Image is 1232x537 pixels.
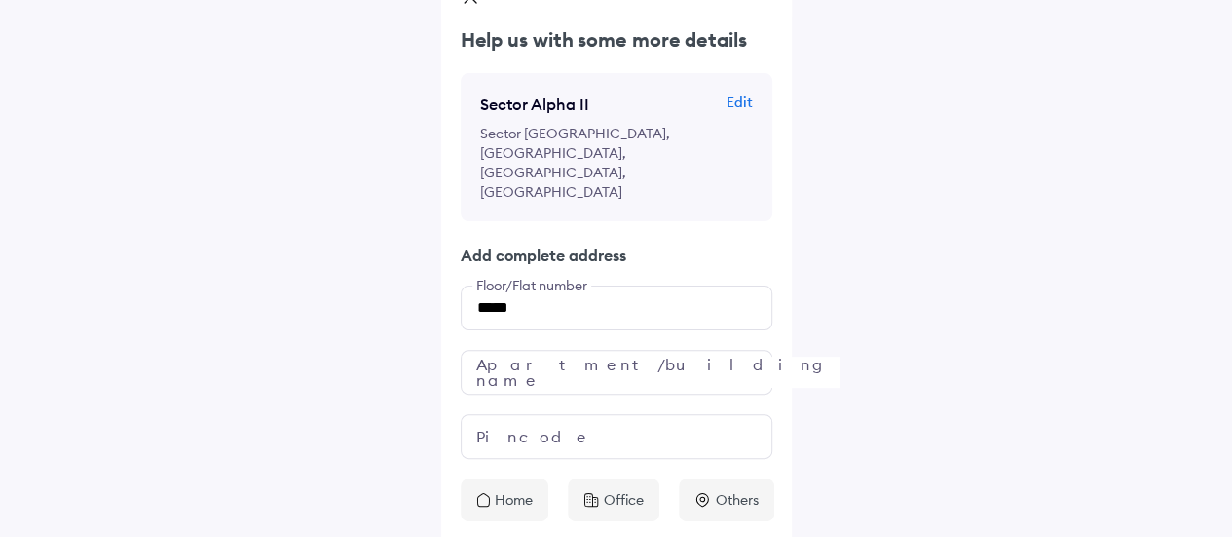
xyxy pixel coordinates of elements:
[480,93,589,116] p: Sector Alpha II
[604,490,644,510] p: Office
[716,490,759,510] p: Others
[495,490,533,510] p: Home
[461,245,772,266] p: Add complete address
[480,124,724,202] p: Sector [GEOGRAPHIC_DATA], [GEOGRAPHIC_DATA], [GEOGRAPHIC_DATA], [GEOGRAPHIC_DATA]
[461,26,772,54] p: Help us with some more details
[727,93,753,112] p: Edit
